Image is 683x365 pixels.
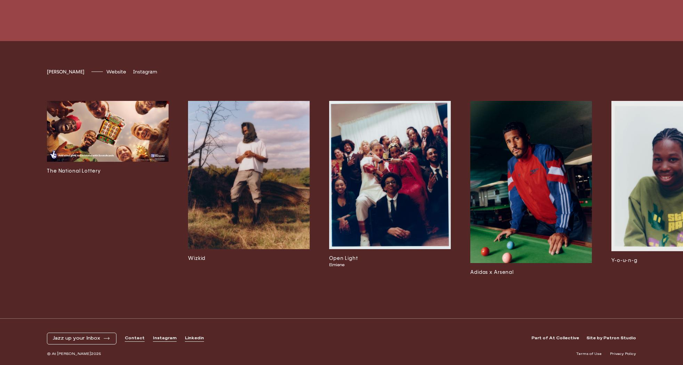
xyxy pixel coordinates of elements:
a: Website[DOMAIN_NAME] [106,69,126,75]
a: Instagram[PERSON_NAME].khan [133,69,157,75]
h3: Wizkid [188,255,310,262]
a: Part of At Collective [531,335,579,341]
a: Contact [125,335,145,341]
span: Jazz up your Inbox [53,335,100,341]
a: Linkedin [185,335,204,341]
a: Adidas x Arsenal [470,101,592,277]
a: Open LightElmiene [329,101,451,277]
h3: Open Light [329,255,451,262]
span: [PERSON_NAME] [47,69,84,75]
a: Privacy Policy [610,351,636,357]
span: Website [106,69,126,75]
button: Jazz up your Inbox [53,335,111,341]
span: © At [PERSON_NAME] 2025 [47,351,101,357]
span: Elmiene [329,262,439,268]
a: Terms of Use [576,351,602,357]
span: Instagram [133,69,157,75]
h3: The National Lottery [47,167,169,175]
a: Instagram [153,335,177,341]
a: The National Lottery [47,101,169,277]
a: Site by Patron Studio [586,335,636,341]
h3: Adidas x Arsenal [470,269,592,276]
a: Wizkid [188,101,310,277]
